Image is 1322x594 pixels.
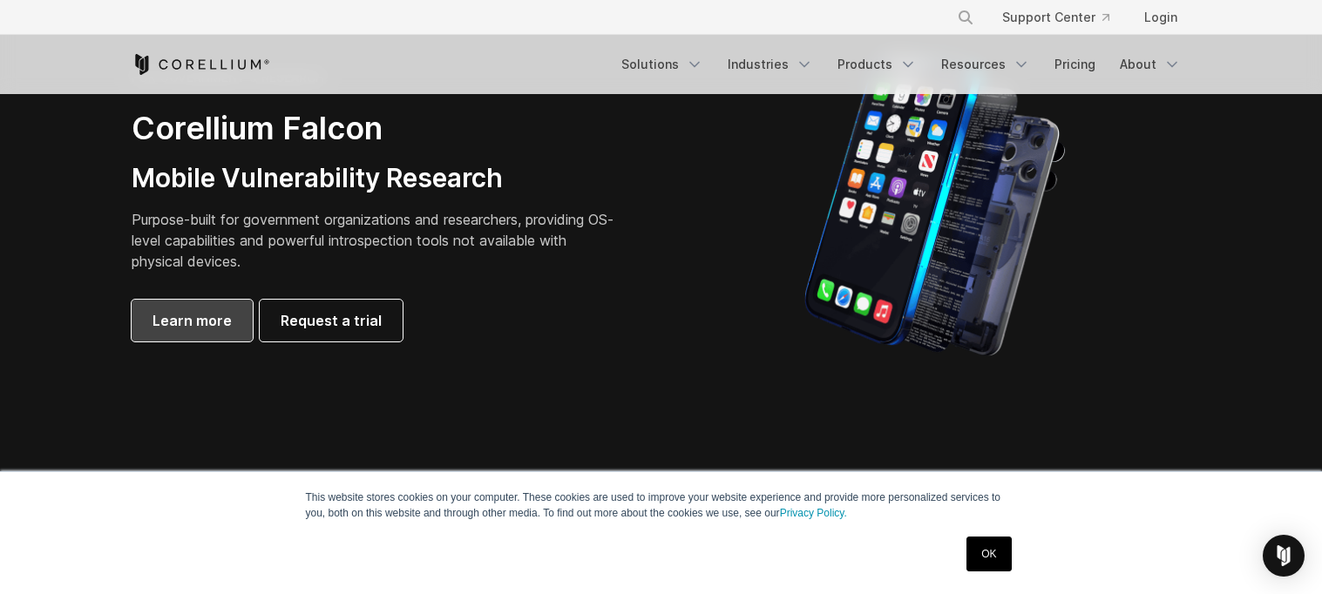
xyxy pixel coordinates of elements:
[966,537,1011,571] a: OK
[306,489,1017,521] p: This website stores cookies on your computer. These cookies are used to improve your website expe...
[803,53,1066,358] img: iPhone model separated into the mechanics used to build the physical device.
[1130,2,1191,33] a: Login
[611,49,714,80] a: Solutions
[1263,535,1305,577] div: Open Intercom Messenger
[936,2,1191,33] div: Navigation Menu
[717,49,824,80] a: Industries
[611,49,1191,80] div: Navigation Menu
[132,209,620,272] p: Purpose-built for government organizations and researchers, providing OS-level capabilities and p...
[132,162,620,195] h3: Mobile Vulnerability Research
[132,54,270,75] a: Corellium Home
[281,310,382,331] span: Request a trial
[132,109,620,148] h2: Corellium Falcon
[827,49,927,80] a: Products
[931,49,1041,80] a: Resources
[780,507,847,519] a: Privacy Policy.
[988,2,1123,33] a: Support Center
[260,300,403,341] a: Request a trial
[950,2,981,33] button: Search
[132,300,253,341] a: Learn more
[153,310,232,331] span: Learn more
[1044,49,1106,80] a: Pricing
[1109,49,1191,80] a: About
